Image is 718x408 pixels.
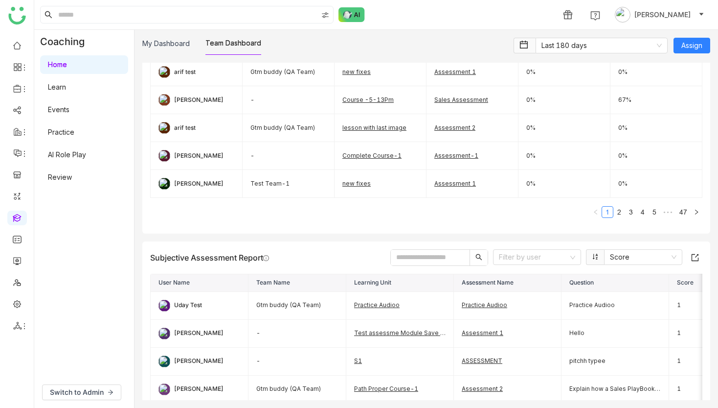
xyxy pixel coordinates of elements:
td: 0% [610,114,702,142]
div: [PERSON_NAME] [174,329,224,338]
td: - [248,320,346,348]
li: 1 [602,206,613,218]
li: 4 [637,206,649,218]
a: Team Dashboard [205,39,261,47]
td: 1 [669,320,718,348]
img: ask-buddy-normal.svg [338,7,365,22]
div: Coaching [34,30,99,53]
td: 0% [518,170,610,198]
li: 47 [676,206,691,218]
span: Assign [681,40,702,51]
img: 684a9845de261c4b36a3b50d [158,178,170,190]
a: 4 [637,207,648,217]
th: Learning Unit [346,274,454,292]
a: Test assessme Module Save testing for sales teamModule Save testing for sales teamModule Save testin [354,329,662,336]
a: My Dashboard [142,39,190,48]
td: Gtm buddy (QA Team) [248,376,346,404]
td: Gtm buddy (QA Team) [243,58,335,86]
td: Gtm buddy (QA Team) [243,114,335,142]
td: 0% [518,58,610,86]
a: Practice [48,128,74,136]
td: Practice Audioo [561,292,669,320]
li: 2 [613,206,625,218]
img: 684abccfde261c4b36a4c026 [158,66,170,78]
a: Practice Audioo [354,301,400,309]
a: Course -5-13Pm [342,96,394,103]
li: Next 5 Pages [660,206,676,218]
div: [PERSON_NAME] [174,384,224,394]
img: 684a9aedde261c4b36a3ced9 [158,94,170,106]
img: 684a9b3fde261c4b36a3d19f [158,356,170,367]
a: 1 [602,207,613,217]
td: Test Team-1 [243,170,335,198]
img: help.svg [590,11,600,21]
button: Next Page [691,206,702,218]
a: new fixes [342,68,371,75]
button: Switch to Admin [42,384,121,400]
a: Assessment 2 [462,385,503,392]
td: 0% [610,142,702,170]
a: 47 [676,207,690,217]
li: 3 [625,206,637,218]
div: arif test [174,68,196,77]
a: Assessment 1 [434,68,476,75]
td: Hello [561,320,669,348]
td: 1 [669,376,718,404]
a: Review [48,173,72,181]
td: - [243,86,335,114]
a: 2 [614,207,625,217]
a: S1 [354,357,362,364]
img: 684a9b22de261c4b36a3d00f [158,384,170,395]
td: 0% [610,58,702,86]
a: Complete Course-1 [342,152,402,159]
span: ••• [660,206,676,218]
a: Home [48,60,67,69]
td: 1 [669,348,718,376]
td: Gtm buddy (QA Team) [248,292,346,320]
div: [PERSON_NAME] [174,151,224,161]
span: Switch to Admin [50,387,104,398]
div: Uday Test [174,301,202,310]
td: - [243,142,335,170]
button: Previous Page [590,206,602,218]
th: Score [669,274,718,292]
nz-select-item: Last 180 days [541,38,662,53]
th: Question [561,274,669,292]
td: - [248,348,346,376]
button: Assign [673,38,710,53]
img: logo [8,7,26,24]
nz-select-item: Score [610,250,676,264]
button: [PERSON_NAME] [613,7,706,23]
img: 6851153c512bef77ea245893 [158,300,170,312]
img: search-type.svg [321,11,329,19]
div: [PERSON_NAME] [174,179,224,189]
img: 684a9ad2de261c4b36a3cd74 [158,150,170,162]
a: 3 [626,207,636,217]
a: Assessment-1 [434,152,478,159]
a: Learn [48,83,66,91]
th: Assessment Name [454,274,561,292]
span: [PERSON_NAME] [634,9,691,20]
a: Practice Audioo [462,301,507,309]
a: ASSESSMENT [462,357,502,364]
a: AI Role Play [48,150,86,159]
div: [PERSON_NAME] [174,357,224,366]
div: [PERSON_NAME] [174,96,224,105]
td: Explain how a Sales PlayBook addresses common sales challenges and supports sales team effectiven... [561,376,669,404]
a: Assessment 1 [434,180,476,187]
td: 67% [610,86,702,114]
td: 0% [610,170,702,198]
a: Path Proper Course-1 [354,385,418,392]
div: Subjective Assessment Report [150,253,269,263]
a: Sales Assessment [434,96,488,103]
a: 5 [649,207,660,217]
td: 1 [669,292,718,320]
th: Team Name [248,274,346,292]
a: Events [48,105,69,114]
img: 684a9b6bde261c4b36a3d2e3 [158,328,170,339]
a: Assessment 2 [434,124,475,131]
div: arif test [174,123,196,133]
img: avatar [615,7,630,23]
li: 5 [649,206,660,218]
